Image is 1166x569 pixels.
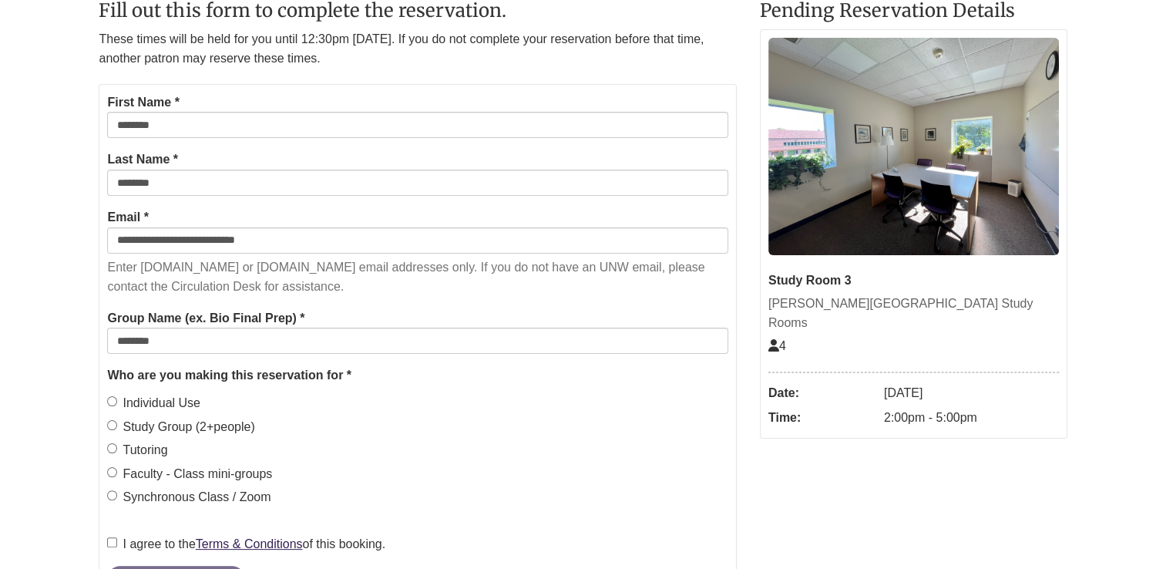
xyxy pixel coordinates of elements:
[107,150,178,170] label: Last Name *
[196,537,303,550] a: Terms & Conditions
[99,29,736,69] p: These times will be held for you until 12:30pm [DATE]. If you do not complete your reservation be...
[107,308,304,328] label: Group Name (ex. Bio Final Prep) *
[884,406,1059,430] dd: 2:00pm - 5:00pm
[768,38,1059,256] img: Study Room 3
[107,258,727,297] p: Enter [DOMAIN_NAME] or [DOMAIN_NAME] email addresses only. If you do not have an UNW email, pleas...
[768,381,876,406] dt: Date:
[107,417,254,437] label: Study Group (2+people)
[107,464,272,484] label: Faculty - Class mini-groups
[768,339,786,352] span: The capacity of this space
[107,440,167,460] label: Tutoring
[107,490,117,500] input: Synchronous Class / Zoom
[107,365,727,386] legend: Who are you making this reservation for *
[760,1,1067,21] h2: Pending Reservation Details
[107,393,200,413] label: Individual Use
[768,406,876,430] dt: Time:
[768,294,1059,333] div: [PERSON_NAME][GEOGRAPHIC_DATA] Study Rooms
[768,271,1059,291] div: Study Room 3
[99,1,736,21] h2: Fill out this form to complete the reservation.
[107,534,385,554] label: I agree to the of this booking.
[884,381,1059,406] dd: [DATE]
[107,443,117,453] input: Tutoring
[107,396,117,406] input: Individual Use
[107,93,179,113] label: First Name *
[107,487,270,507] label: Synchronous Class / Zoom
[107,207,148,227] label: Email *
[107,467,117,477] input: Faculty - Class mini-groups
[107,420,117,430] input: Study Group (2+people)
[107,537,117,547] input: I agree to theTerms & Conditionsof this booking.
